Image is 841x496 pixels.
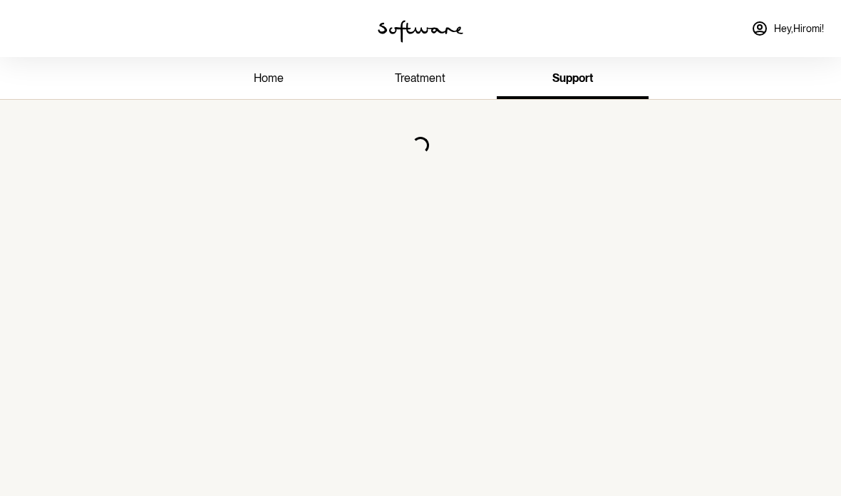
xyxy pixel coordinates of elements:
img: software logo [378,20,463,43]
span: support [552,71,593,85]
a: Hey,Hiromi! [743,11,832,46]
span: treatment [395,71,445,85]
a: support [497,60,649,99]
a: treatment [344,60,496,99]
span: Hey, Hiromi ! [774,23,824,35]
span: home [254,71,284,85]
a: home [192,60,344,99]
